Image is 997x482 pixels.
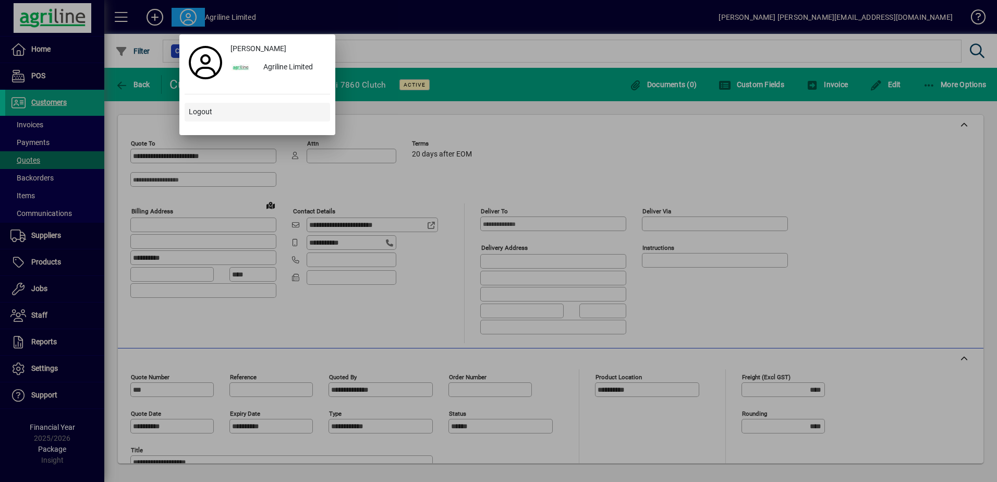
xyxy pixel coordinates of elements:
button: Logout [185,103,330,122]
span: Logout [189,106,212,117]
a: Profile [185,53,226,72]
button: Agriline Limited [226,58,330,77]
div: Agriline Limited [255,58,330,77]
span: [PERSON_NAME] [230,43,286,54]
a: [PERSON_NAME] [226,40,330,58]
